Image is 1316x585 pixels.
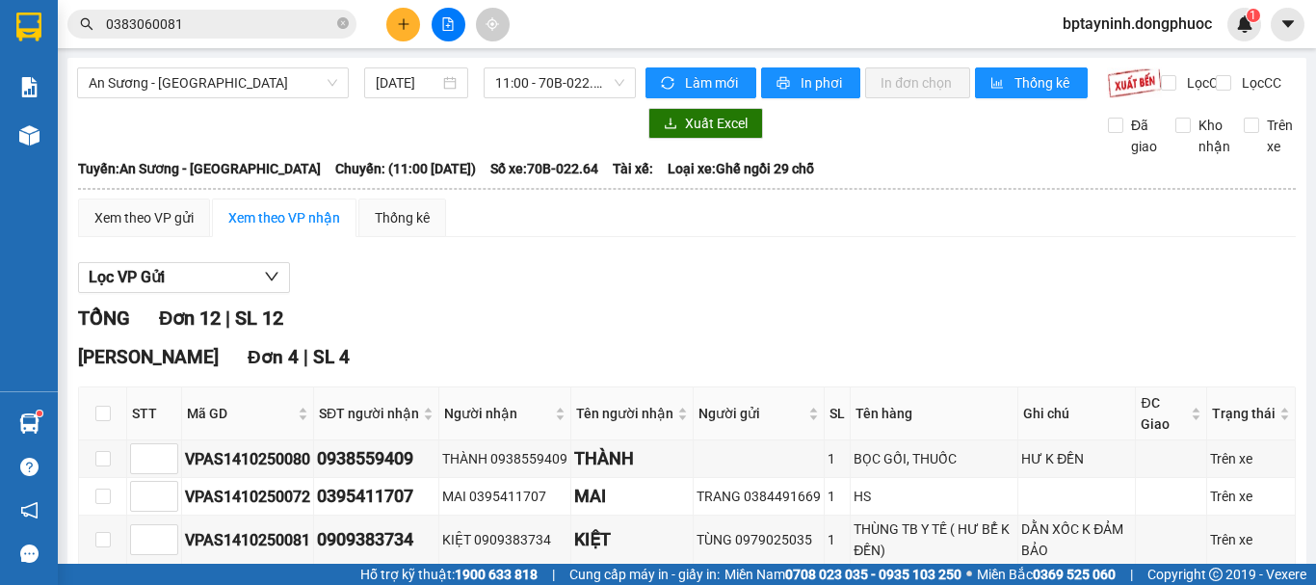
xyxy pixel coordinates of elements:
span: printer [776,76,793,92]
span: 11:00 - 70B-022.64 [495,68,624,97]
div: 0909383734 [317,526,435,553]
span: Trên xe [1259,115,1301,157]
span: bar-chart [990,76,1007,92]
b: Tuyến: An Sương - [GEOGRAPHIC_DATA] [78,161,321,176]
span: copyright [1209,568,1223,581]
div: Xem theo VP gửi [94,207,194,228]
span: Thống kê [1014,72,1072,93]
span: Đơn 12 [159,306,221,330]
span: message [20,545,39,563]
span: question-circle [20,458,39,476]
div: VPAS1410250081 [185,528,310,552]
span: Đơn 4 [248,346,299,368]
td: KIỆT [571,516,694,565]
span: Người nhận [444,403,551,424]
th: Tên hàng [851,387,1018,440]
div: VPAS1410250080 [185,447,310,471]
th: STT [127,387,182,440]
strong: 0708 023 035 - 0935 103 250 [785,567,961,582]
td: 0938559409 [314,440,439,478]
span: Làm mới [685,72,741,93]
div: MAI [574,483,690,510]
div: VPAS1410250072 [185,485,310,509]
div: Thống kê [375,207,430,228]
div: TÙNG 0979025035 [697,529,821,550]
button: aim [476,8,510,41]
td: 0909383734 [314,516,439,565]
span: caret-down [1279,15,1297,33]
span: Tên người nhận [576,403,673,424]
span: Xuất Excel [685,113,748,134]
span: Hỗ trợ kỹ thuật: [360,564,538,585]
span: Lọc CC [1234,72,1284,93]
span: | [552,564,555,585]
span: In phơi [801,72,845,93]
span: Đã giao [1123,115,1165,157]
button: caret-down [1271,8,1304,41]
span: Trạng thái [1212,403,1276,424]
div: DẰN XỐC K ĐẢM BẢO [1021,519,1132,561]
span: ĐC Giao [1141,392,1187,435]
span: Lọc CR [1179,72,1229,93]
span: ⚪️ [966,571,972,578]
div: THÀNH 0938559409 [442,448,567,469]
button: plus [386,8,420,41]
span: close-circle [337,15,349,34]
th: Ghi chú [1018,387,1136,440]
span: Mã GD [187,403,294,424]
span: | [1130,564,1133,585]
span: search [80,17,93,31]
div: THÙNG TB Y TẾ ( HƯ BỂ K ĐỀN) [854,519,1014,561]
div: 1 [828,448,847,469]
div: Trên xe [1210,448,1292,469]
img: warehouse-icon [19,125,39,146]
span: Miền Nam [724,564,961,585]
span: Cung cấp máy in - giấy in: [569,564,720,585]
span: Số xe: 70B-022.64 [490,158,598,179]
div: 0395411707 [317,483,435,510]
button: In đơn chọn [865,67,970,98]
div: HƯ K ĐỀN [1021,448,1132,469]
span: TỔNG [78,306,130,330]
span: SL 12 [235,306,283,330]
td: MAI [571,478,694,516]
div: 1 [828,529,847,550]
span: file-add [441,17,455,31]
img: icon-new-feature [1236,15,1253,33]
span: download [664,117,677,132]
span: notification [20,501,39,519]
button: printerIn phơi [761,67,860,98]
div: THÀNH [574,445,690,472]
sup: 1 [1247,9,1260,22]
div: 0938559409 [317,445,435,472]
span: bptayninh.dongphuoc [1047,12,1227,36]
span: | [225,306,230,330]
button: syncLàm mới [645,67,756,98]
div: 1 [828,486,847,507]
span: down [264,269,279,284]
strong: 0369 525 060 [1033,567,1116,582]
img: 9k= [1107,67,1162,98]
td: VPAS1410250072 [182,478,314,516]
span: Loại xe: Ghế ngồi 29 chỗ [668,158,814,179]
input: Tìm tên, số ĐT hoặc mã đơn [106,13,333,35]
div: HS [854,486,1014,507]
span: close-circle [337,17,349,29]
img: warehouse-icon [19,413,39,434]
div: MAI 0395411707 [442,486,567,507]
th: SL [825,387,851,440]
button: Lọc VP Gửi [78,262,290,293]
span: An Sương - Tây Ninh [89,68,337,97]
div: BỌC GỐI, THUỐC [854,448,1014,469]
span: Người gửi [698,403,804,424]
span: aim [486,17,499,31]
img: solution-icon [19,77,39,97]
span: Chuyến: (11:00 [DATE]) [335,158,476,179]
span: 1 [1250,9,1256,22]
strong: 1900 633 818 [455,567,538,582]
div: KIỆT [574,526,690,553]
td: THÀNH [571,440,694,478]
span: Lọc VP Gửi [89,265,165,289]
span: sync [661,76,677,92]
sup: 1 [37,411,42,416]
